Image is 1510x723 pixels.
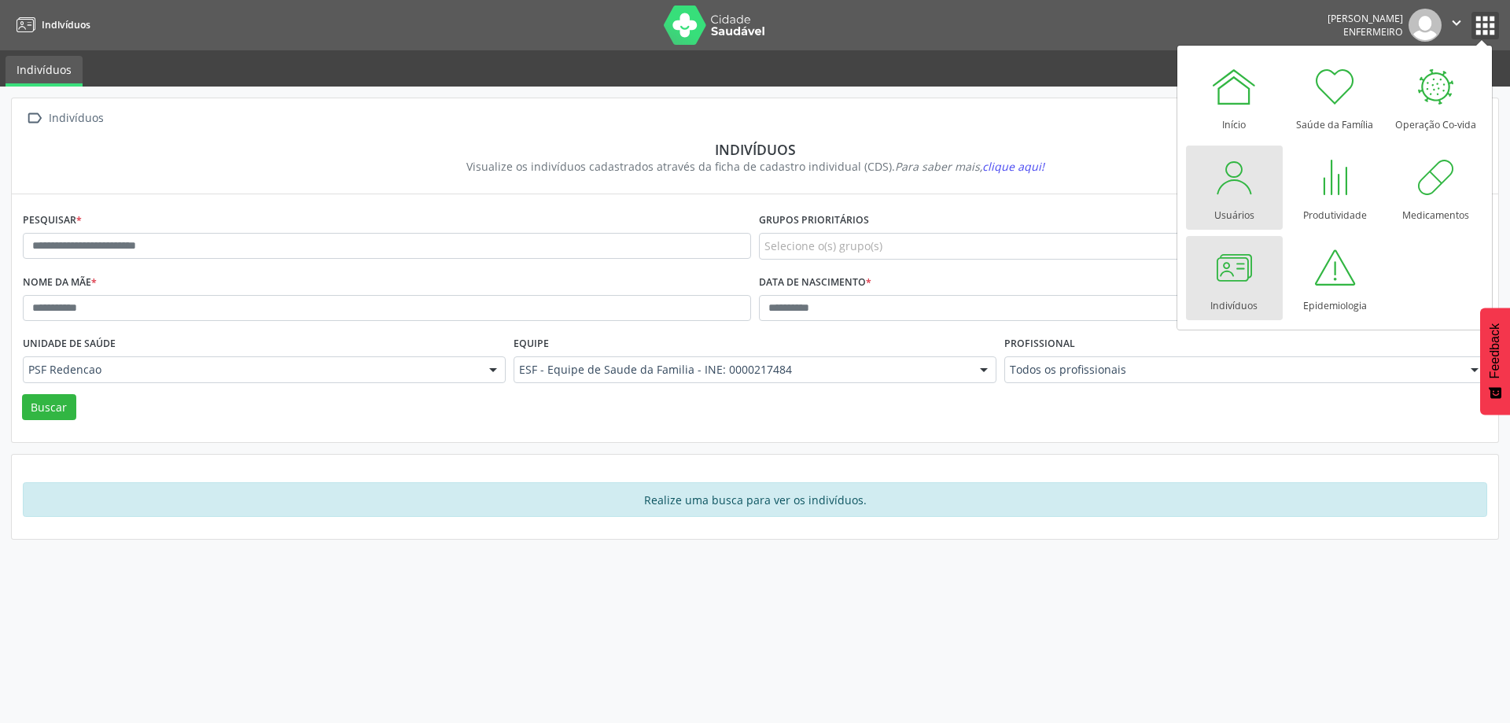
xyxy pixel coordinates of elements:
a: Indivíduos [11,12,90,38]
a: Início [1186,55,1283,139]
span: Selecione o(s) grupo(s) [764,238,882,254]
i:  [1448,14,1465,31]
span: Todos os profissionais [1010,362,1455,378]
div: Visualize os indivíduos cadastrados através da ficha de cadastro individual (CDS). [34,158,1476,175]
label: Nome da mãe [23,271,97,295]
a: Indivíduos [1186,236,1283,320]
a: Epidemiologia [1287,236,1383,320]
img: img [1409,9,1442,42]
button: Buscar [22,394,76,421]
div: [PERSON_NAME] [1328,12,1403,25]
button: apps [1471,12,1499,39]
label: Pesquisar [23,208,82,233]
button: Feedback - Mostrar pesquisa [1480,308,1510,415]
a: Usuários [1186,146,1283,230]
label: Equipe [514,332,549,356]
span: Enfermeiro [1343,25,1403,39]
label: Unidade de saúde [23,332,116,356]
a: Produtividade [1287,146,1383,230]
span: clique aqui! [982,159,1044,174]
a: Saúde da Família [1287,55,1383,139]
span: Feedback [1488,323,1502,378]
a: Medicamentos [1387,146,1484,230]
a: Indivíduos [6,56,83,87]
span: ESF - Equipe de Saude da Familia - INE: 0000217484 [519,362,964,378]
label: Data de nascimento [759,271,871,295]
a:  Indivíduos [23,107,106,130]
i: Para saber mais, [895,159,1044,174]
div: Indivíduos [46,107,106,130]
a: Operação Co-vida [1387,55,1484,139]
span: Indivíduos [42,18,90,31]
button:  [1442,9,1471,42]
label: Profissional [1004,332,1075,356]
label: Grupos prioritários [759,208,869,233]
span: PSF Redencao [28,362,473,378]
div: Realize uma busca para ver os indivíduos. [23,482,1487,517]
i:  [23,107,46,130]
div: Indivíduos [34,141,1476,158]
